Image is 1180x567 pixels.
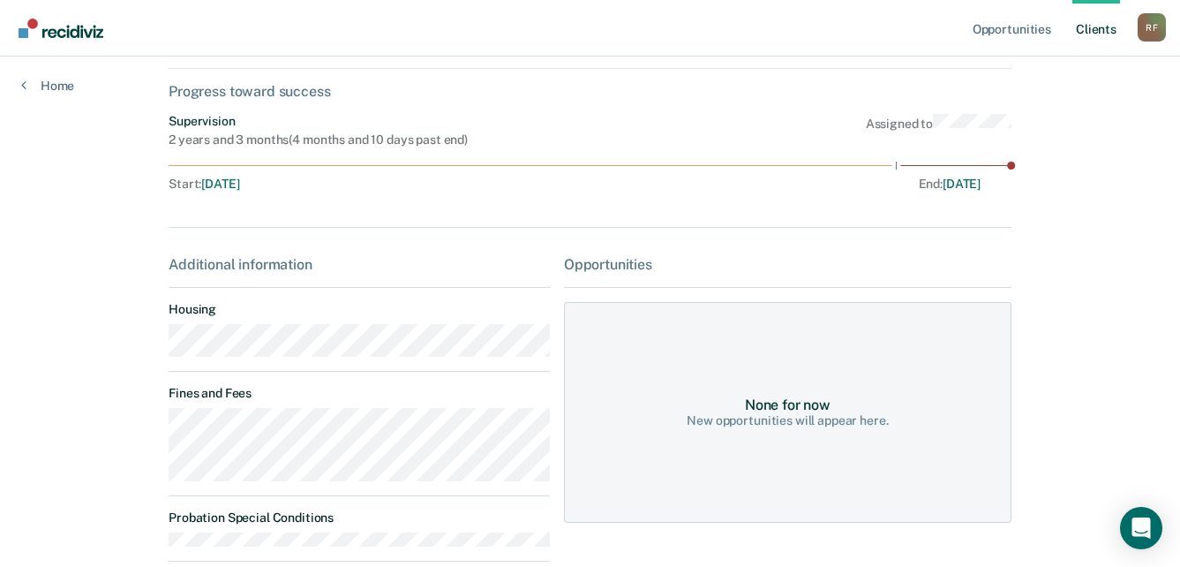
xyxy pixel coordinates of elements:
[582,177,981,192] div: End :
[169,132,468,147] div: 2 years and 3 months ( 4 months and 10 days past end )
[1138,13,1166,42] div: R F
[169,302,550,317] dt: Housing
[169,83,1011,100] div: Progress toward success
[866,114,1011,147] div: Assigned to
[943,177,981,191] span: [DATE]
[1120,507,1162,549] div: Open Intercom Messenger
[1138,13,1166,42] button: Profile dropdown button
[21,78,74,94] a: Home
[169,177,575,192] div: Start :
[169,510,550,525] dt: Probation Special Conditions
[169,386,550,401] dt: Fines and Fees
[19,19,103,38] img: Recidiviz
[169,256,550,273] div: Additional information
[169,114,468,129] div: Supervision
[564,256,1011,273] div: Opportunities
[687,413,888,428] div: New opportunities will appear here.
[201,177,239,191] span: [DATE]
[745,397,831,413] div: None for now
